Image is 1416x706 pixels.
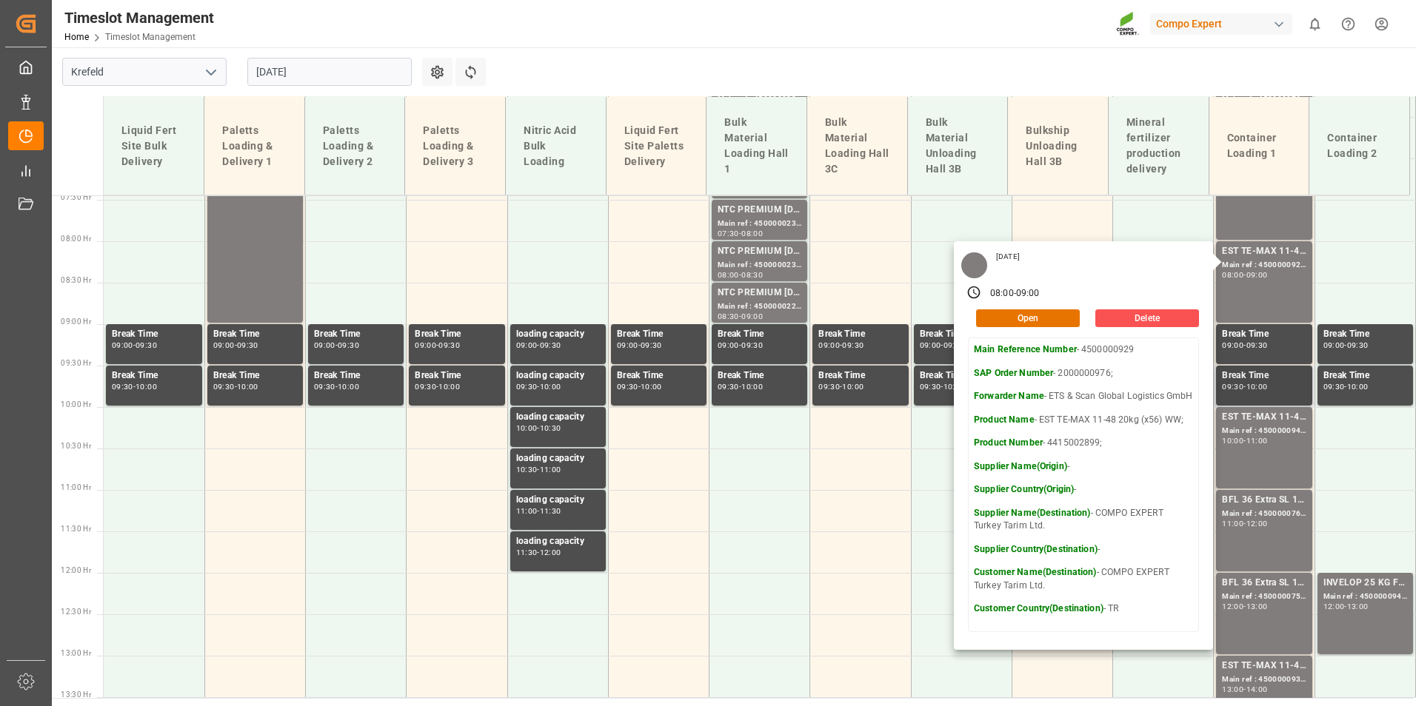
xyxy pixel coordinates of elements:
[718,286,801,300] div: NTC PREMIUM [DATE]+3+TE BULK;
[920,109,996,183] div: Bulk Material Unloading Hall 3B
[516,534,600,549] div: loading capacity
[516,549,538,556] div: 11:30
[136,342,157,349] div: 09:30
[61,690,91,699] span: 13:30 Hr
[617,383,638,390] div: 09:30
[974,368,1053,378] strong: SAP Order Number
[1116,11,1140,37] img: Screenshot%202023-09-29%20at%2010.02.21.png_1712312052.png
[133,342,136,349] div: -
[941,342,943,349] div: -
[1323,591,1407,603] div: Main ref : 4500000944, 2000000971;
[1243,342,1246,349] div: -
[61,359,91,367] span: 09:30 Hr
[1150,10,1298,38] button: Compo Expert
[974,414,1193,427] p: - EST TE-MAX 11-48 20kg (x56) WW;
[1222,369,1306,383] div: Break Time
[974,391,1044,401] strong: Forwarder Name
[840,383,842,390] div: -
[540,549,561,556] div: 12:00
[237,342,258,349] div: 09:30
[537,508,539,514] div: -
[974,507,1193,533] p: - COMPO EXPERT Turkey Tarim Ltd.
[974,567,1096,577] strong: Customer Name(Destination)
[1243,437,1246,444] div: -
[974,460,1193,474] p: -
[537,383,539,390] div: -
[1222,342,1243,349] div: 09:00
[1246,603,1268,610] div: 13:00
[976,309,1080,327] button: Open
[1344,383,1346,390] div: -
[61,193,91,201] span: 07:30 Hr
[739,342,741,349] div: -
[840,342,842,349] div: -
[1222,410,1306,425] div: EST TE-MAX 11-48 20kg (x56) WW;
[317,117,393,175] div: Paletts Loading & Delivery 2
[1095,309,1199,327] button: Delete
[112,342,133,349] div: 09:00
[718,369,801,383] div: Break Time
[1222,591,1306,603] div: Main ref : 4500000759, 2000000600;
[235,383,237,390] div: -
[1221,124,1298,167] div: Container Loading 1
[1246,272,1268,278] div: 09:00
[741,383,763,390] div: 10:00
[537,425,539,431] div: -
[61,442,91,450] span: 10:30 Hr
[617,342,638,349] div: 09:00
[974,508,1090,518] strong: Supplier Name(Destination)
[1222,520,1243,527] div: 11:00
[1323,342,1345,349] div: 09:00
[415,383,436,390] div: 09:30
[61,276,91,284] span: 08:30 Hr
[213,383,235,390] div: 09:30
[974,437,1193,450] p: - 4415002899;
[540,342,561,349] div: 09:30
[213,342,235,349] div: 09:00
[990,287,1014,300] div: 08:00
[974,543,1193,557] p: -
[540,466,561,473] div: 11:00
[438,342,460,349] div: 09:30
[818,369,902,383] div: Break Time
[314,342,335,349] div: 09:00
[1222,493,1306,508] div: BFL 36 Extra SL 10L (x60) EN,TR MTO;
[1222,576,1306,591] div: BFL 36 Extra SL 10L (x60) EN,TR MTO;
[112,369,196,383] div: Break Time
[974,566,1193,592] p: - COMPO EXPERT Turkey Tarim Ltd.
[516,369,600,383] div: loading capacity
[133,383,136,390] div: -
[516,466,538,473] div: 10:30
[718,272,739,278] div: 08:00
[516,425,538,431] div: 10:00
[516,342,538,349] div: 09:00
[718,109,795,183] div: Bulk Material Loading Hall 1
[61,525,91,533] span: 11:30 Hr
[920,383,941,390] div: 09:30
[1222,425,1306,437] div: Main ref : 4500000941, 2000000976;
[617,327,701,342] div: Break Time
[116,117,192,175] div: Liquid Fert Site Bulk Delivery
[1332,7,1365,41] button: Help Center
[61,608,91,616] span: 12:30 Hr
[213,369,297,383] div: Break Time
[974,437,1043,448] strong: Product Number
[518,117,594,175] div: Nitric Acid Bulk Loading
[438,383,460,390] div: 10:00
[974,484,1074,494] strong: Supplier Country(Origin)
[842,383,864,390] div: 10:00
[61,649,91,657] span: 13:00 Hr
[1347,342,1369,349] div: 09:30
[516,493,600,508] div: loading capacity
[991,252,1025,262] div: [DATE]
[1016,287,1040,300] div: 09:00
[213,327,297,342] div: Break Time
[516,327,600,342] div: loading capacity
[920,327,1003,342] div: Break Time
[415,342,436,349] div: 09:00
[718,259,801,272] div: Main ref : 4500000232, 2000000040;
[415,369,498,383] div: Break Time
[974,390,1193,403] p: - ETS & Scan Global Logistics GmbH
[516,451,600,466] div: loading capacity
[1323,576,1407,591] div: INVELOP 25 KG FOL WW blank;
